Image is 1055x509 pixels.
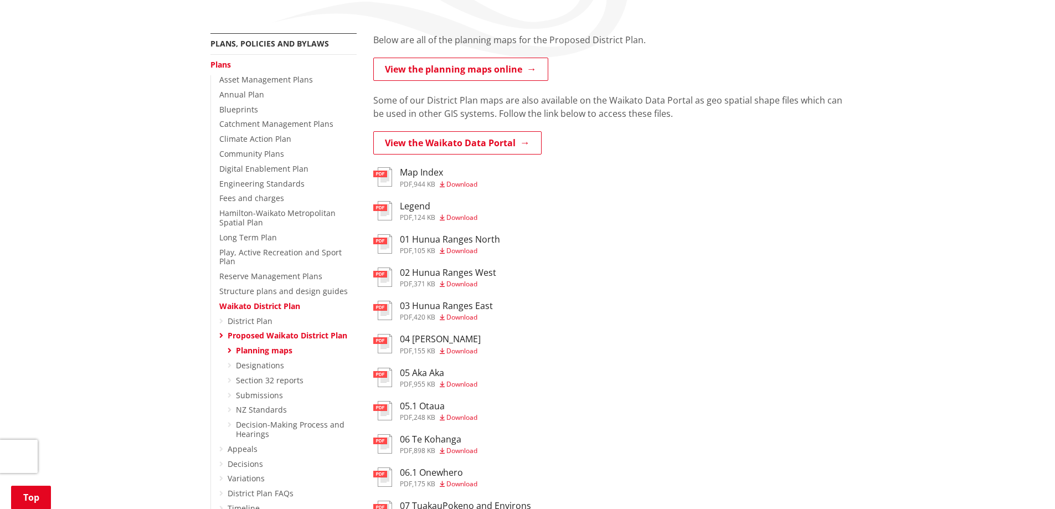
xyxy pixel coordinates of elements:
[373,268,392,287] img: document-pdf.svg
[414,312,435,322] span: 420 KB
[228,488,294,498] a: District Plan FAQs
[373,201,477,221] a: Legend pdf,124 KB Download
[400,248,500,254] div: ,
[236,360,284,371] a: Designations
[400,446,412,455] span: pdf
[373,58,548,81] a: View the planning maps online
[414,246,435,255] span: 105 KB
[400,381,477,388] div: ,
[446,446,477,455] span: Download
[219,104,258,115] a: Blueprints
[373,234,392,254] img: document-pdf.svg
[400,268,496,278] h3: 02 Hunua Ranges West
[400,281,496,287] div: ,
[228,473,265,484] a: Variations
[228,330,347,341] a: Proposed Waikato District Plan
[373,268,496,287] a: 02 Hunua Ranges West pdf,371 KB Download
[373,301,493,321] a: 03 Hunua Ranges East pdf,420 KB Download
[414,179,435,189] span: 944 KB
[219,286,348,296] a: Structure plans and design guides
[373,33,845,47] p: Below are all of the planning maps for the Proposed District Plan.
[373,401,477,421] a: 05.1 Otaua pdf,248 KB Download
[414,213,435,222] span: 124 KB
[219,74,313,85] a: Asset Management Plans
[219,178,305,189] a: Engineering Standards
[373,334,392,353] img: document-pdf.svg
[446,346,477,356] span: Download
[1004,462,1044,502] iframe: Messenger Launcher
[11,486,51,509] a: Top
[446,179,477,189] span: Download
[400,201,477,212] h3: Legend
[400,448,477,454] div: ,
[219,301,300,311] a: Waikato District Plan
[414,379,435,389] span: 955 KB
[400,467,477,478] h3: 06.1 Onewhero
[219,133,291,144] a: Climate Action Plan
[373,434,477,454] a: 06 Te Kohanga pdf,898 KB Download
[236,375,303,385] a: Section 32 reports
[236,345,292,356] a: Planning maps
[400,368,477,378] h3: 05 Aka Aka
[400,234,500,245] h3: 01 Hunua Ranges North
[228,459,263,469] a: Decisions
[400,334,481,345] h3: 04 [PERSON_NAME]
[228,444,258,454] a: Appeals
[373,368,392,387] img: document-pdf.svg
[228,316,272,326] a: District Plan
[400,279,412,289] span: pdf
[373,301,392,320] img: document-pdf.svg
[400,434,477,445] h3: 06 Te Kohanga
[414,413,435,422] span: 248 KB
[219,89,264,100] a: Annual Plan
[219,119,333,129] a: Catchment Management Plans
[400,181,477,188] div: ,
[446,479,477,489] span: Download
[373,334,481,354] a: 04 [PERSON_NAME] pdf,155 KB Download
[400,179,412,189] span: pdf
[373,368,477,388] a: 05 Aka Aka pdf,955 KB Download
[373,467,392,487] img: document-pdf.svg
[446,413,477,422] span: Download
[210,38,329,49] a: Plans, policies and bylaws
[373,401,392,420] img: document-pdf.svg
[236,419,344,439] a: Decision-Making Process and Hearings
[414,446,435,455] span: 898 KB
[414,479,435,489] span: 175 KB
[373,94,845,120] p: Some of our District Plan maps are also available on the Waikato Data Portal as geo spatial shape...
[400,379,412,389] span: pdf
[373,434,392,454] img: document-pdf.svg
[400,213,412,222] span: pdf
[219,271,322,281] a: Reserve Management Plans
[236,390,283,400] a: Submissions
[373,467,477,487] a: 06.1 Onewhero pdf,175 KB Download
[400,314,493,321] div: ,
[219,148,284,159] a: Community Plans
[400,479,412,489] span: pdf
[373,201,392,220] img: document-pdf.svg
[446,279,477,289] span: Download
[400,413,412,422] span: pdf
[373,167,392,187] img: document-pdf.svg
[446,379,477,389] span: Download
[219,208,336,228] a: Hamilton-Waikato Metropolitan Spatial Plan
[400,214,477,221] div: ,
[219,232,277,243] a: Long Term Plan
[414,279,435,289] span: 371 KB
[400,167,477,178] h3: Map Index
[400,401,477,412] h3: 05.1 Otaua
[236,404,287,415] a: NZ Standards
[400,414,477,421] div: ,
[400,246,412,255] span: pdf
[219,193,284,203] a: Fees and charges
[400,312,412,322] span: pdf
[373,167,477,187] a: Map Index pdf,944 KB Download
[446,312,477,322] span: Download
[373,131,542,155] a: View the Waikato Data Portal
[400,481,477,487] div: ,
[400,301,493,311] h3: 03 Hunua Ranges East
[400,346,412,356] span: pdf
[400,348,481,354] div: ,
[446,213,477,222] span: Download
[373,234,500,254] a: 01 Hunua Ranges North pdf,105 KB Download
